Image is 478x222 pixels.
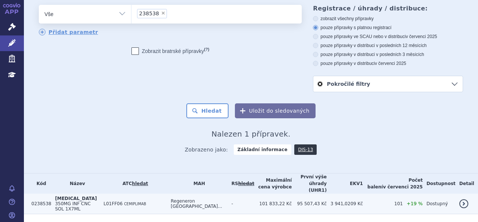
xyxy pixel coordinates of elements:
a: hledat [132,181,148,186]
th: Maximální cena výrobce [254,173,292,194]
span: v červenci 2025 [375,61,406,66]
span: CEMIPLIMAB [124,202,146,206]
td: Dostupný [423,194,456,214]
input: 238538 [169,9,173,18]
label: pouze přípravky v distribuci v posledních 12 měsících [313,43,463,49]
label: Zobrazit bratrské přípravky [131,47,209,55]
td: 101 833,22 Kč [254,194,292,214]
th: MAH [167,173,228,194]
span: +19 % [407,201,423,206]
td: 95 507,43 Kč [292,194,327,214]
th: Kód [28,173,51,194]
th: EKV1 [327,173,363,194]
del: hledat [238,181,254,186]
a: DIS-13 [294,144,317,155]
strong: Základní informace [234,144,291,155]
td: - [228,194,254,214]
td: 0238538 [28,194,51,214]
span: × [161,11,165,15]
button: Uložit do sledovaných [235,103,316,118]
span: [MEDICAL_DATA] [55,196,97,201]
label: zobrazit všechny přípravky [313,16,463,22]
a: vyhledávání neobsahuje žádnou platnou referenční skupinu [238,181,254,186]
span: 350MG INF CNC SOL 1X7ML [55,201,90,212]
a: Pokročilé filtry [313,76,463,92]
span: v červenci 2025 [406,34,437,39]
th: Počet balení [363,173,423,194]
span: L01FF06 [103,201,122,206]
span: 238538 [139,11,159,16]
a: detail [459,199,468,208]
abbr: (?) [204,47,209,52]
th: ATC [100,173,167,194]
a: Přidat parametr [39,29,98,35]
th: Název [51,173,100,194]
label: pouze přípravky v distribuci v posledních 3 měsících [313,51,463,57]
span: v červenci 2025 [383,184,422,190]
label: pouze přípravky s platnou registrací [313,25,463,31]
th: RS [228,173,254,194]
span: Zobrazeno jako: [185,144,228,155]
button: Hledat [186,103,229,118]
th: Dostupnost [423,173,456,194]
h3: Registrace / úhrady / distribuce: [313,5,463,12]
td: Regeneron [GEOGRAPHIC_DATA]... [167,194,228,214]
td: 101 [363,194,403,214]
label: pouze přípravky v distribuci [313,60,463,66]
span: Nalezen 1 přípravek. [211,129,291,138]
td: 3 941,0209 Kč [327,194,363,214]
th: První výše úhrady (UHR1) [292,173,327,194]
label: pouze přípravky ve SCAU nebo v distribuci [313,34,463,40]
th: Detail [456,173,478,194]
